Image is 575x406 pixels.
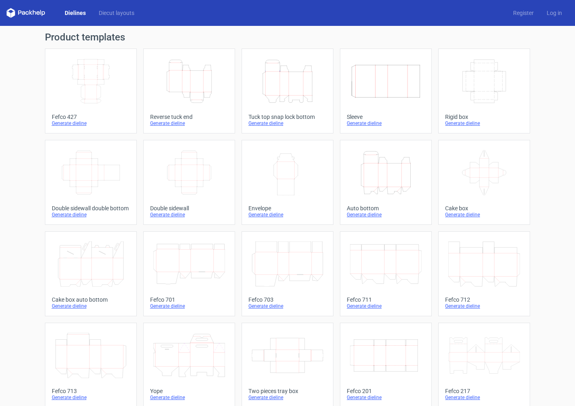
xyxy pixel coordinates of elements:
[248,296,327,303] div: Fefco 703
[58,9,92,17] a: Dielines
[52,303,130,309] div: Generate dieline
[438,140,530,225] a: Cake boxGenerate dieline
[347,120,425,127] div: Generate dieline
[150,303,228,309] div: Generate dieline
[150,211,228,218] div: Generate dieline
[52,211,130,218] div: Generate dieline
[445,120,523,127] div: Generate dieline
[347,114,425,120] div: Sleeve
[150,394,228,401] div: Generate dieline
[143,140,235,225] a: Double sidewallGenerate dieline
[248,394,327,401] div: Generate dieline
[445,211,523,218] div: Generate dieline
[242,49,333,133] a: Tuck top snap lock bottomGenerate dieline
[150,120,228,127] div: Generate dieline
[52,114,130,120] div: Fefco 427
[445,303,523,309] div: Generate dieline
[52,388,130,394] div: Fefco 713
[347,388,425,394] div: Fefco 201
[445,205,523,211] div: Cake box
[45,49,137,133] a: Fefco 427Generate dieline
[340,231,432,316] a: Fefco 711Generate dieline
[52,394,130,401] div: Generate dieline
[52,120,130,127] div: Generate dieline
[52,205,130,211] div: Double sidewall double bottom
[347,303,425,309] div: Generate dieline
[340,49,432,133] a: SleeveGenerate dieline
[150,114,228,120] div: Reverse tuck end
[248,388,327,394] div: Two pieces tray box
[45,140,137,225] a: Double sidewall double bottomGenerate dieline
[445,296,523,303] div: Fefco 712
[540,9,569,17] a: Log in
[150,205,228,211] div: Double sidewall
[438,49,530,133] a: Rigid boxGenerate dieline
[248,205,327,211] div: Envelope
[92,9,141,17] a: Diecut layouts
[45,32,530,42] h1: Product templates
[143,231,235,316] a: Fefco 701Generate dieline
[248,211,327,218] div: Generate dieline
[347,211,425,218] div: Generate dieline
[445,114,523,120] div: Rigid box
[347,296,425,303] div: Fefco 711
[347,394,425,401] div: Generate dieline
[445,394,523,401] div: Generate dieline
[52,296,130,303] div: Cake box auto bottom
[248,120,327,127] div: Generate dieline
[143,49,235,133] a: Reverse tuck endGenerate dieline
[242,231,333,316] a: Fefco 703Generate dieline
[248,303,327,309] div: Generate dieline
[347,205,425,211] div: Auto bottom
[438,231,530,316] a: Fefco 712Generate dieline
[150,388,228,394] div: Yope
[248,114,327,120] div: Tuck top snap lock bottom
[445,388,523,394] div: Fefco 217
[242,140,333,225] a: EnvelopeGenerate dieline
[45,231,137,316] a: Cake box auto bottomGenerate dieline
[150,296,228,303] div: Fefco 701
[340,140,432,225] a: Auto bottomGenerate dieline
[507,9,540,17] a: Register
